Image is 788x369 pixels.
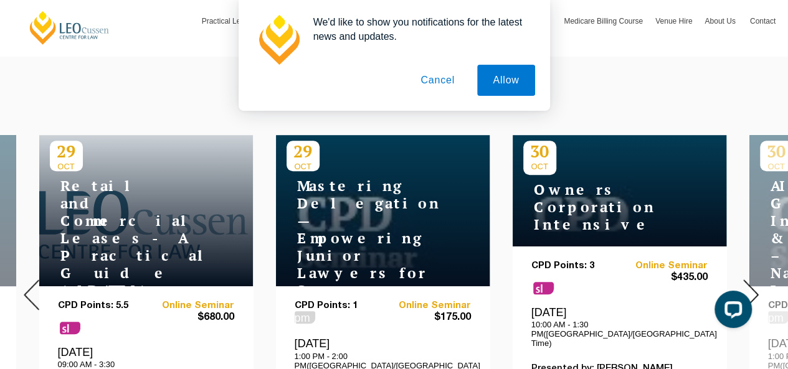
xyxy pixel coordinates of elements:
[531,320,708,348] p: 10:00 AM - 1:30 PM([GEOGRAPHIC_DATA]/[GEOGRAPHIC_DATA] Time)
[705,286,757,338] iframe: LiveChat chat widget
[382,311,471,324] span: $175.00
[50,162,83,171] span: OCT
[523,162,556,171] span: OCT
[303,15,535,44] div: We'd like to show you notifications for the latest news and updates.
[531,261,620,271] p: CPD Points: 3
[405,65,470,96] button: Cancel
[50,177,206,299] h4: Retail and Commercial Leases - A Practical Guide ([DATE])
[287,177,442,299] h4: Mastering Delegation — Empowering Junior Lawyers for Success
[477,65,534,96] button: Allow
[58,301,146,311] p: CPD Points: 5.5
[146,311,234,324] span: $680.00
[24,279,39,310] img: Prev
[619,261,708,271] a: Online Seminar
[531,306,708,348] div: [DATE]
[146,301,234,311] a: Online Seminar
[287,141,320,162] p: 29
[295,301,383,311] p: CPD Points: 1
[533,282,554,294] span: sl
[523,141,556,162] p: 30
[619,271,708,284] span: $435.00
[50,141,83,162] p: 29
[60,322,80,334] span: sl
[743,279,759,310] img: Next
[254,15,303,65] img: notification icon
[287,162,320,171] span: OCT
[523,181,679,233] h4: Owners Corporation Intensive
[382,301,471,311] a: Online Seminar
[295,311,315,324] span: pm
